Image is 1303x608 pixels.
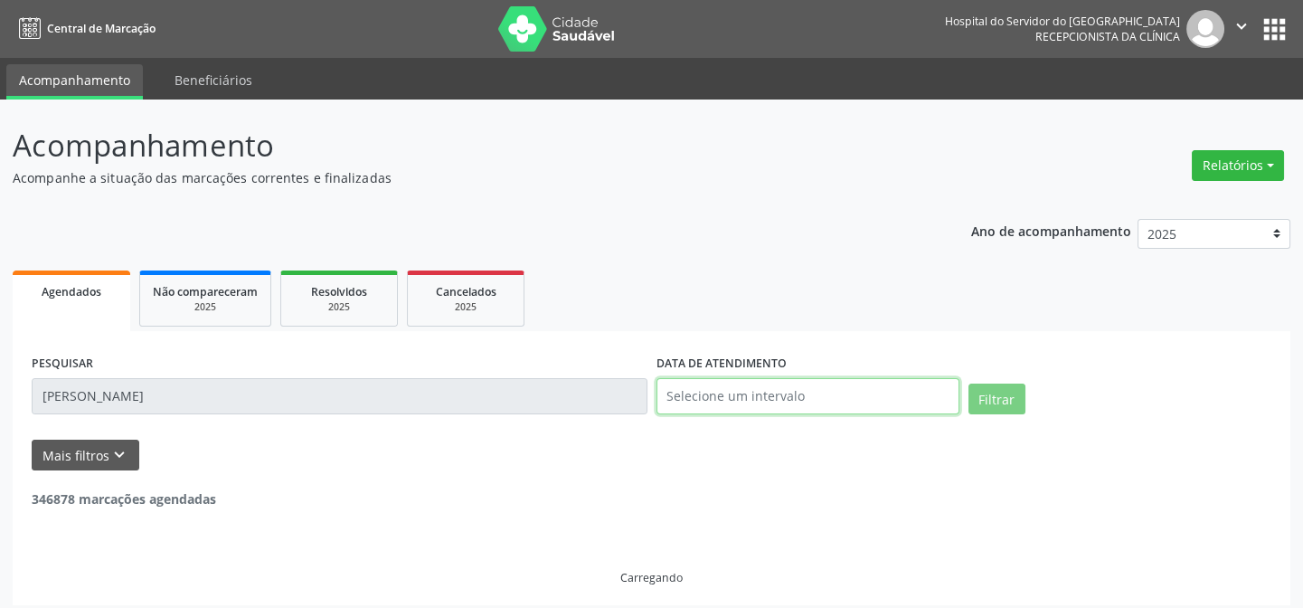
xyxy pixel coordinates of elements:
[13,168,907,187] p: Acompanhe a situação das marcações correntes e finalizadas
[294,300,384,314] div: 2025
[945,14,1180,29] div: Hospital do Servidor do [GEOGRAPHIC_DATA]
[32,378,647,414] input: Nome, código do beneficiário ou CPF
[311,284,367,299] span: Resolvidos
[420,300,511,314] div: 2025
[436,284,496,299] span: Cancelados
[656,350,787,378] label: DATA DE ATENDIMENTO
[32,440,139,471] button: Mais filtroskeyboard_arrow_down
[1232,16,1251,36] i: 
[6,64,143,100] a: Acompanhamento
[1035,29,1180,44] span: Recepcionista da clínica
[162,64,265,96] a: Beneficiários
[109,445,129,465] i: keyboard_arrow_down
[1192,150,1284,181] button: Relatórios
[620,570,683,585] div: Carregando
[13,123,907,168] p: Acompanhamento
[1186,10,1224,48] img: img
[32,350,93,378] label: PESQUISAR
[47,21,156,36] span: Central de Marcação
[42,284,101,299] span: Agendados
[153,284,258,299] span: Não compareceram
[971,219,1131,242] p: Ano de acompanhamento
[32,490,216,508] strong: 346878 marcações agendadas
[153,300,258,314] div: 2025
[968,384,1025,414] button: Filtrar
[1224,10,1259,48] button: 
[1259,14,1290,45] button: apps
[13,14,156,43] a: Central de Marcação
[656,378,959,414] input: Selecione um intervalo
